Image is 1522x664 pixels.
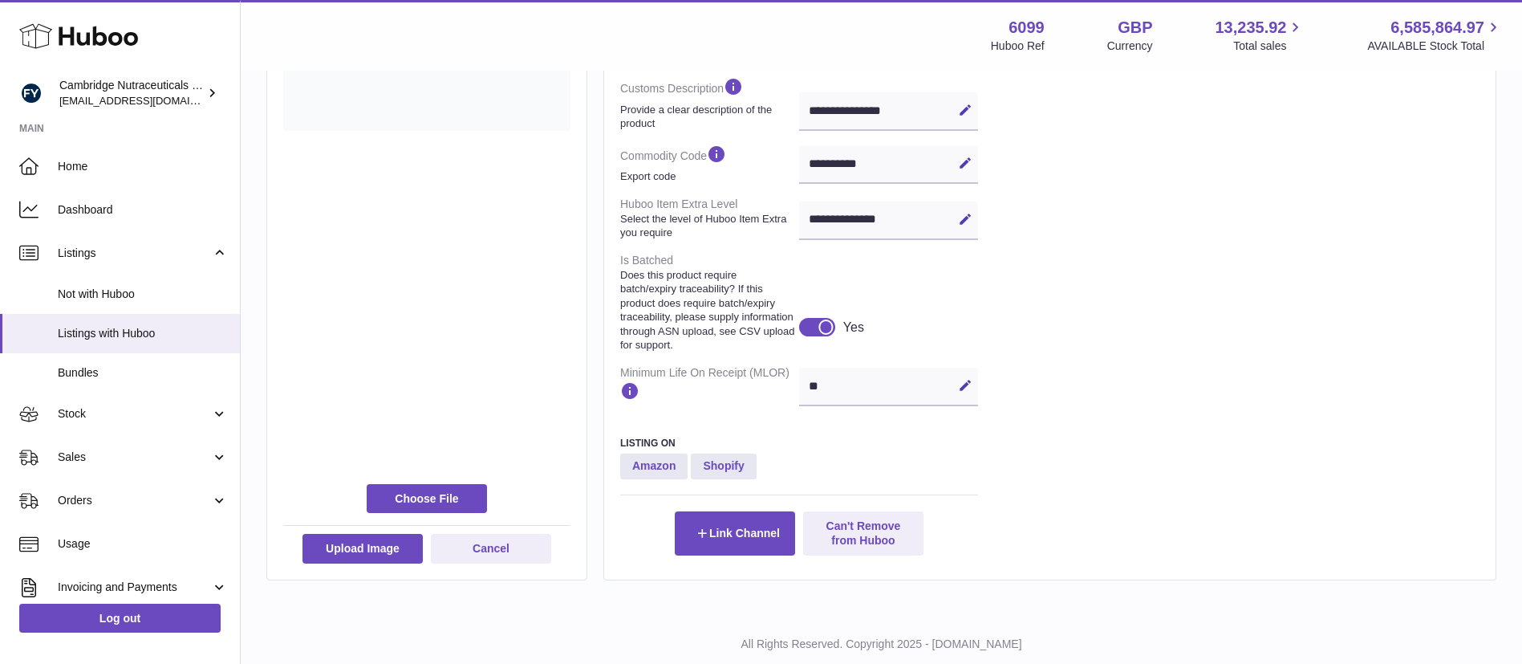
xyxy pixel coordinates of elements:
[59,94,236,107] span: [EMAIL_ADDRESS][DOMAIN_NAME]
[19,81,43,105] img: internalAdmin-6099@internal.huboo.com
[620,268,795,352] strong: Does this product require batch/expiry traceability? If this product does require batch/expiry tr...
[1118,17,1152,39] strong: GBP
[620,454,688,479] strong: Amazon
[58,450,211,465] span: Sales
[58,287,228,302] span: Not with Huboo
[254,637,1509,652] p: All Rights Reserved. Copyright 2025 - [DOMAIN_NAME]
[803,511,923,555] button: Can't Remove from Huboo
[367,484,487,513] span: Choose File
[58,406,211,422] span: Stock
[675,511,795,555] button: Link Channel
[620,70,799,136] dt: Customs Description
[19,604,221,633] a: Log out
[991,39,1045,54] div: Huboo Ref
[620,190,799,246] dt: Huboo Item Extra Level
[620,359,799,413] dt: Minimum Life On Receipt (MLOR)
[620,103,795,131] strong: Provide a clear description of the product
[58,159,228,174] span: Home
[620,169,795,184] strong: Export code
[1367,39,1503,54] span: AVAILABLE Stock Total
[58,326,228,341] span: Listings with Huboo
[620,437,978,450] h3: Listing On
[58,365,228,381] span: Bundles
[1367,17,1503,54] a: 6,585,864.97 AVAILABLE Stock Total
[58,202,228,218] span: Dashboard
[58,536,228,552] span: Usage
[620,246,799,359] dt: Is Batched
[302,534,423,563] button: Upload Image
[620,137,799,190] dt: Commodity Code
[843,319,864,336] div: Yes
[58,246,211,261] span: Listings
[1107,39,1153,54] div: Currency
[1390,17,1484,39] span: 6,585,864.97
[59,78,204,108] div: Cambridge Nutraceuticals Ltd
[1215,17,1305,54] a: 13,235.92 Total sales
[691,454,756,479] strong: Shopify
[58,580,211,595] span: Invoicing and Payments
[58,493,211,508] span: Orders
[1233,39,1305,54] span: Total sales
[1215,17,1286,39] span: 13,235.92
[431,534,551,563] button: Cancel
[620,212,795,240] strong: Select the level of Huboo Item Extra you require
[1009,17,1045,39] strong: 6099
